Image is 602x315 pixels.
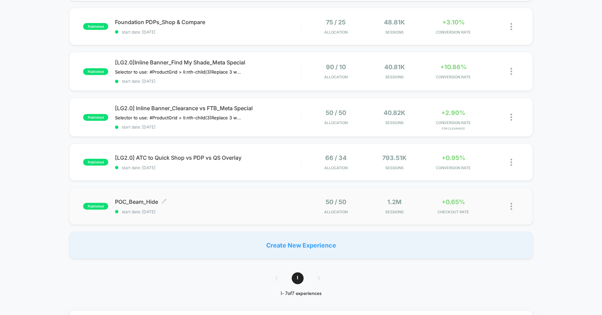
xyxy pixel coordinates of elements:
[510,23,512,30] img: close
[510,114,512,121] img: close
[83,203,108,210] span: published
[83,23,108,30] span: published
[115,115,241,120] span: Selector to use: #ProductGrid > li:nth-child(3)Replace 3 with the block number﻿Copy the widget ID...
[441,109,465,116] span: +2.90%
[324,165,347,170] span: Allocation
[367,75,422,79] span: Sessions
[115,209,301,214] span: start date: [DATE]
[426,210,481,214] span: CHECKOUT RATE
[268,291,334,297] div: 1 - 7 of 7 experiences
[115,29,301,35] span: start date: [DATE]
[83,159,108,165] span: published
[115,154,301,161] span: [LG2.0] ATC to Quick Shop vs PDP vs QS Overlay
[442,19,464,26] span: +3.10%
[442,198,465,205] span: +0.65%
[324,75,347,79] span: Allocation
[510,203,512,210] img: close
[83,68,108,75] span: published
[367,210,422,214] span: Sessions
[426,75,481,79] span: CONVERSION RATE
[115,19,301,25] span: Foundation PDPs_Shop & Compare
[387,198,402,205] span: 1.2M
[115,198,301,205] span: POC_Beam_Hide
[325,154,346,161] span: 66 / 34
[426,127,481,130] span: for Clearance
[367,30,422,35] span: Sessions
[382,154,407,161] span: 793.51k
[69,232,533,259] div: Create New Experience
[325,109,346,116] span: 50 / 50
[441,154,465,161] span: +0.95%
[292,272,304,284] span: 1
[426,30,481,35] span: CONVERSION RATE
[367,165,422,170] span: Sessions
[83,114,108,121] span: published
[324,210,347,214] span: Allocation
[440,63,466,71] span: +10.86%
[510,159,512,166] img: close
[115,165,301,170] span: start date: [DATE]
[325,198,346,205] span: 50 / 50
[115,105,301,112] span: [LG2.0] Inline Banner_Clearance vs FTB_Meta Special
[324,120,347,125] span: Allocation
[367,120,422,125] span: Sessions
[115,124,301,130] span: start date: [DATE]
[115,59,301,66] span: [LG2.0]Inline Banner_Find My Shade_Meta Special
[384,19,405,26] span: 48.81k
[426,120,481,125] span: CONVERSION RATE
[510,68,512,75] img: close
[115,79,301,84] span: start date: [DATE]
[115,69,241,75] span: Selector to use: #ProductGrid > li:nth-child(3)Replace 3 with the block number﻿Copy the widget ID...
[384,63,405,71] span: 40.81k
[426,165,481,170] span: CONVERSION RATE
[324,30,347,35] span: Allocation
[384,109,405,116] span: 40.82k
[326,19,346,26] span: 75 / 25
[326,63,346,71] span: 90 / 10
